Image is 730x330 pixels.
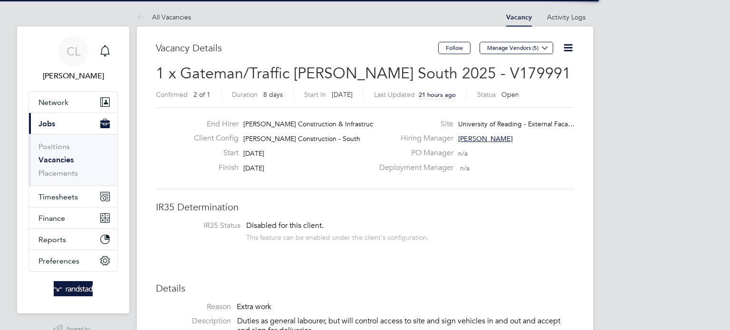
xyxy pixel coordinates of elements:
[501,90,519,99] span: Open
[547,13,586,21] a: Activity Logs
[506,13,532,21] a: Vacancy
[29,186,117,207] button: Timesheets
[29,113,117,134] button: Jobs
[156,282,574,294] h3: Details
[38,256,79,265] span: Preferences
[38,214,65,223] span: Finance
[332,90,353,99] span: [DATE]
[29,70,118,82] span: Charlotte Lockeridge
[38,155,74,164] a: Vacancies
[186,163,239,173] label: Finish
[29,207,117,228] button: Finance
[156,201,574,213] h3: IR35 Determination
[480,42,553,54] button: Manage Vendors (5)
[156,64,571,83] span: 1 x Gateman/Traffic [PERSON_NAME] South 2025 - V179991
[477,90,496,99] label: Status
[186,133,239,143] label: Client Config
[29,229,117,250] button: Reports
[246,231,429,242] div: This feature can be enabled under this client's configuration.
[38,235,66,244] span: Reports
[232,90,258,99] label: Duration
[243,134,360,143] span: [PERSON_NAME] Construction - South
[243,149,264,158] span: [DATE]
[156,90,188,99] label: Confirmed
[186,148,239,158] label: Start
[137,13,191,21] a: All Vacancies
[246,221,324,230] span: Disabled for this client.
[17,27,129,313] nav: Main navigation
[29,92,117,113] button: Network
[29,134,117,186] div: Jobs
[243,120,382,128] span: [PERSON_NAME] Construction & Infrastruct…
[186,119,239,129] label: End Hirer
[67,45,80,57] span: CL
[374,148,453,158] label: PO Manager
[156,316,231,326] label: Description
[458,149,468,158] span: n/a
[54,281,93,296] img: randstad-logo-retina.png
[237,302,271,311] span: Extra work
[156,302,231,312] label: Reason
[243,164,264,172] span: [DATE]
[165,221,240,231] label: IR35 Status
[38,98,68,107] span: Network
[458,134,513,143] span: [PERSON_NAME]
[460,164,470,172] span: n/a
[38,169,78,178] a: Placements
[304,90,326,99] label: Start In
[156,42,438,54] h3: Vacancy Details
[193,90,211,99] span: 2 of 1
[374,90,415,99] label: Last Updated
[29,250,117,271] button: Preferences
[38,192,78,201] span: Timesheets
[374,163,453,173] label: Deployment Manager
[38,119,55,128] span: Jobs
[438,42,471,54] button: Follow
[419,91,456,99] span: 21 hours ago
[458,120,575,128] span: University of Reading - External Faca…
[374,119,453,129] label: Site
[38,142,70,151] a: Positions
[263,90,283,99] span: 8 days
[29,36,118,82] a: CL[PERSON_NAME]
[374,133,453,143] label: Hiring Manager
[29,281,118,296] a: Go to home page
